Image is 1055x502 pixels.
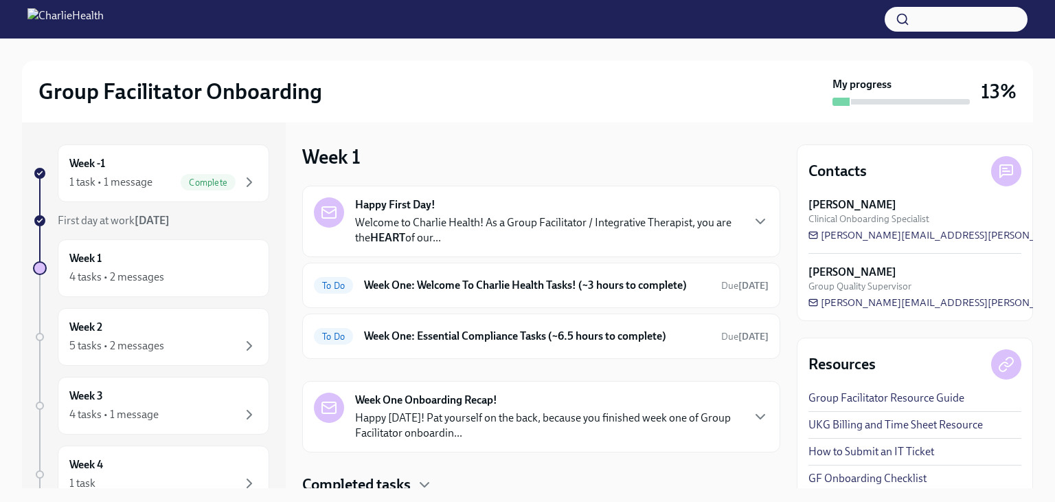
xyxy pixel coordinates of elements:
[314,325,769,347] a: To DoWeek One: Essential Compliance Tasks (~6.5 hours to complete)Due[DATE]
[808,280,911,293] span: Group Quality Supervisor
[69,407,159,422] div: 4 tasks • 1 message
[808,161,867,182] h4: Contacts
[808,391,964,406] a: Group Facilitator Resource Guide
[181,177,236,188] span: Complete
[33,239,269,297] a: Week 14 tasks • 2 messages
[58,214,170,227] span: First day at work
[738,280,769,292] strong: [DATE]
[364,329,710,344] h6: Week One: Essential Compliance Tasks (~6.5 hours to complete)
[355,215,741,245] p: Welcome to Charlie Health! As a Group Facilitator / Integrative Therapist, you are the of our...
[302,474,780,495] div: Completed tasks
[808,444,934,459] a: How to Submit an IT Ticket
[808,265,896,280] strong: [PERSON_NAME]
[355,393,497,408] strong: Week One Onboarding Recap!
[69,270,164,285] div: 4 tasks • 2 messages
[370,231,405,244] strong: HEART
[738,331,769,342] strong: [DATE]
[33,308,269,366] a: Week 25 tasks • 2 messages
[808,197,896,212] strong: [PERSON_NAME]
[314,331,353,342] span: To Do
[302,144,361,169] h3: Week 1
[33,377,269,435] a: Week 34 tasks • 1 message
[314,281,353,291] span: To Do
[69,457,103,472] h6: Week 4
[69,476,95,491] div: 1 task
[808,212,929,226] span: Clinical Onboarding Specialist
[721,279,769,292] span: October 6th, 2025 10:00
[808,354,876,375] h4: Resources
[355,197,435,212] strong: Happy First Day!
[302,474,411,495] h4: Completed tasks
[27,8,104,30] img: CharlieHealth
[135,214,170,227] strong: [DATE]
[69,251,102,266] h6: Week 1
[33,144,269,202] a: Week -11 task • 1 messageComplete
[69,156,105,171] h6: Week -1
[808,471,927,486] a: GF Onboarding Checklist
[33,213,269,228] a: First day at work[DATE]
[364,278,710,293] h6: Week One: Welcome To Charlie Health Tasks! (~3 hours to complete)
[69,338,164,353] div: 5 tasks • 2 messages
[721,330,769,343] span: October 6th, 2025 10:00
[69,175,152,190] div: 1 task • 1 message
[832,77,892,92] strong: My progress
[69,389,103,404] h6: Week 3
[355,411,741,441] p: Happy [DATE]! Pat yourself on the back, because you finished week one of Group Facilitator onboar...
[69,320,102,335] h6: Week 2
[314,274,769,296] a: To DoWeek One: Welcome To Charlie Health Tasks! (~3 hours to complete)Due[DATE]
[808,417,983,433] a: UKG Billing and Time Sheet Resource
[38,78,322,105] h2: Group Facilitator Onboarding
[981,79,1017,104] h3: 13%
[721,280,769,292] span: Due
[721,331,769,342] span: Due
